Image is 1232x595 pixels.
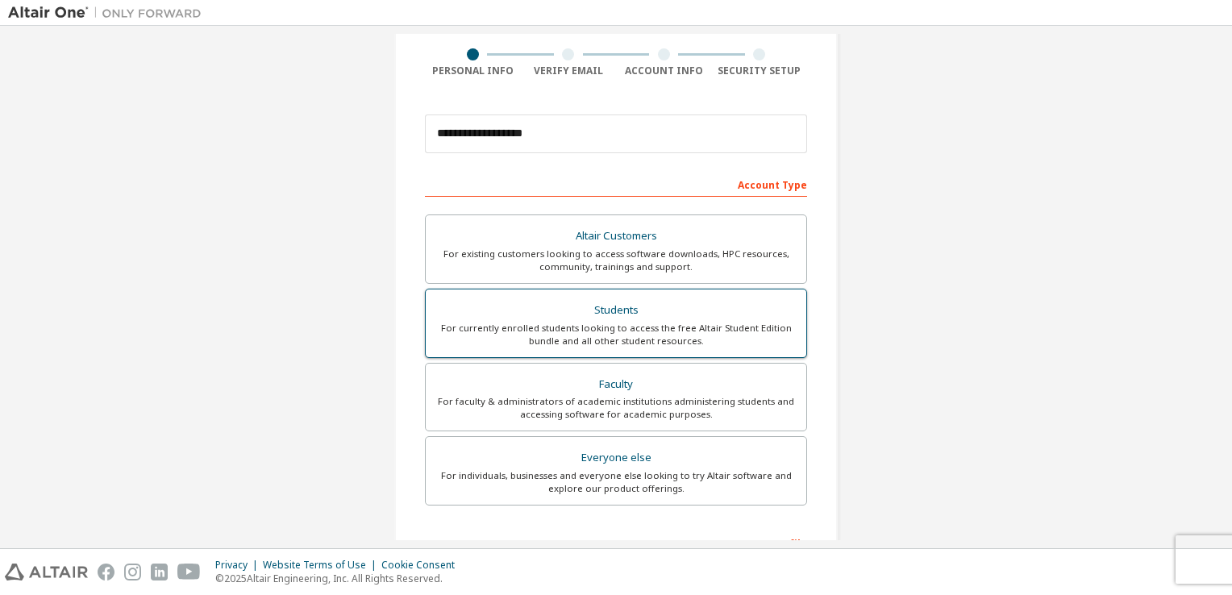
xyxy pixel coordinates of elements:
div: For faculty & administrators of academic institutions administering students and accessing softwa... [435,395,797,421]
div: Account Type [425,171,807,197]
div: Students [435,299,797,322]
div: Personal Info [425,64,521,77]
div: Website Terms of Use [263,559,381,572]
div: Altair Customers [435,225,797,248]
p: © 2025 Altair Engineering, Inc. All Rights Reserved. [215,572,464,585]
img: Altair One [8,5,210,21]
img: facebook.svg [98,564,114,580]
div: Verify Email [521,64,617,77]
div: Cookie Consent [381,559,464,572]
div: For individuals, businesses and everyone else looking to try Altair software and explore our prod... [435,469,797,495]
div: Everyone else [435,447,797,469]
img: youtube.svg [177,564,201,580]
div: Privacy [215,559,263,572]
div: For currently enrolled students looking to access the free Altair Student Edition bundle and all ... [435,322,797,347]
div: Account Info [616,64,712,77]
div: Your Profile [425,530,807,555]
img: linkedin.svg [151,564,168,580]
div: Faculty [435,373,797,396]
img: instagram.svg [124,564,141,580]
div: Security Setup [712,64,808,77]
div: For existing customers looking to access software downloads, HPC resources, community, trainings ... [435,248,797,273]
img: altair_logo.svg [5,564,88,580]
